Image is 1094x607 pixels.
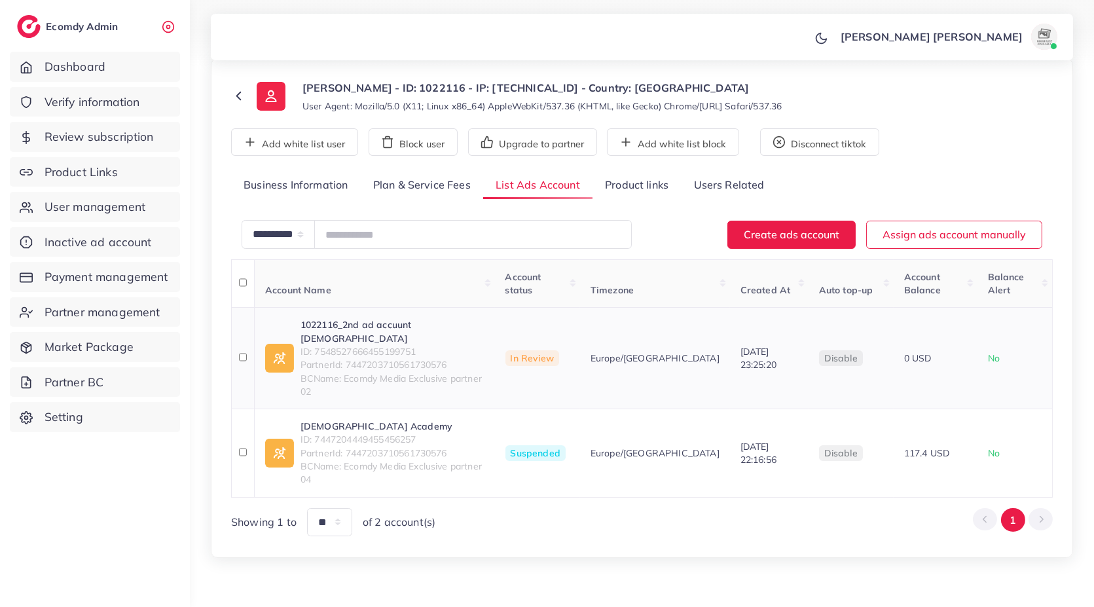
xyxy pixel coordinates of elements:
p: [PERSON_NAME] - ID: 1022116 - IP: [TECHNICAL_ID] - Country: [GEOGRAPHIC_DATA] [302,80,782,96]
a: Product Links [10,157,180,187]
small: User Agent: Mozilla/5.0 (X11; Linux x86_64) AppleWebKit/537.36 (KHTML, like Gecko) Chrome/[URL] S... [302,100,782,113]
span: In Review [505,350,559,366]
button: Assign ads account manually [866,221,1042,249]
a: Market Package [10,332,180,362]
a: [DEMOGRAPHIC_DATA] Academy [301,420,484,433]
span: [DATE] 23:25:20 [740,346,776,371]
span: 0 USD [904,352,932,364]
a: [PERSON_NAME] [PERSON_NAME]avatar [833,24,1063,50]
a: Product links [593,172,681,200]
span: Product Links [45,164,118,181]
button: Upgrade to partner [468,128,597,156]
h2: Ecomdy Admin [46,20,121,33]
button: Add white list user [231,128,358,156]
a: 1022116_2nd ad accuunt [DEMOGRAPHIC_DATA] [301,318,484,345]
span: BCName: Ecomdy Media Exclusive partner 04 [301,460,484,487]
a: Setting [10,402,180,432]
span: Verify information [45,94,140,111]
span: Showing 1 to [231,515,297,530]
span: BCName: Ecomdy Media Exclusive partner 02 [301,372,484,399]
a: Plan & Service Fees [361,172,483,200]
span: User management [45,198,145,215]
span: Market Package [45,339,134,356]
span: No [988,352,1000,364]
button: Add white list block [607,128,739,156]
span: Europe/[GEOGRAPHIC_DATA] [591,352,720,365]
span: Payment management [45,268,168,285]
span: disable [824,352,858,364]
span: Europe/[GEOGRAPHIC_DATA] [591,447,720,460]
a: Verify information [10,87,180,117]
a: Partner BC [10,367,180,397]
span: disable [824,447,858,459]
a: Dashboard [10,52,180,82]
a: List Ads Account [483,172,593,200]
span: Partner management [45,304,160,321]
span: Suspended [505,445,566,461]
img: logo [17,15,41,38]
span: Timezone [591,284,634,296]
span: Auto top-up [819,284,873,296]
span: Account Name [265,284,331,296]
span: Inactive ad account [45,234,152,251]
span: Account Balance [904,271,941,296]
span: Review subscription [45,128,154,145]
a: Users Related [681,172,776,200]
img: ic-ad-info.7fc67b75.svg [265,439,294,468]
a: Inactive ad account [10,227,180,257]
span: Dashboard [45,58,105,75]
a: Business Information [231,172,361,200]
span: Partner BC [45,374,104,391]
span: Account status [505,271,541,296]
button: Create ads account [727,221,856,249]
span: Setting [45,409,83,426]
span: of 2 account(s) [363,515,435,530]
button: Block user [369,128,458,156]
span: Balance Alert [988,271,1025,296]
a: User management [10,192,180,222]
ul: Pagination [973,508,1053,532]
span: [DATE] 22:16:56 [740,441,776,466]
img: avatar [1031,24,1057,50]
span: No [988,447,1000,459]
span: ID: 7447204449455456257 [301,433,484,446]
a: Partner management [10,297,180,327]
span: PartnerId: 7447203710561730576 [301,358,484,371]
img: ic-ad-info.7fc67b75.svg [265,344,294,373]
span: Created At [740,284,791,296]
span: 117.4 USD [904,447,949,459]
button: Disconnect tiktok [760,128,879,156]
button: Go to page 1 [1001,508,1025,532]
img: ic-user-info.36bf1079.svg [257,82,285,111]
p: [PERSON_NAME] [PERSON_NAME] [841,29,1023,45]
a: Payment management [10,262,180,292]
span: ID: 7548527666455199751 [301,345,484,358]
a: Review subscription [10,122,180,152]
a: logoEcomdy Admin [17,15,121,38]
span: PartnerId: 7447203710561730576 [301,447,484,460]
